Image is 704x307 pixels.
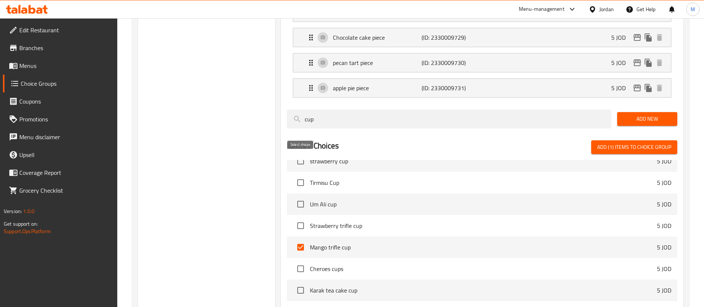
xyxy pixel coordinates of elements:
[293,282,308,298] span: Select choice
[422,33,481,42] p: (ID: 2330009729)
[632,82,643,94] button: edit
[21,79,112,88] span: Choice Groups
[611,33,632,42] p: 5 JOD
[3,75,118,92] a: Choice Groups
[333,33,421,42] p: Chocolate cake piece
[19,26,112,35] span: Edit Restaurant
[632,57,643,68] button: edit
[657,286,671,295] p: 5 JOD
[3,146,118,164] a: Upsell
[643,82,654,94] button: duplicate
[4,206,22,216] span: Version:
[293,79,671,97] div: Expand
[293,196,308,212] span: Select choice
[4,226,51,236] a: Support.OpsPlatform
[287,140,339,151] h2: Items / Choices
[19,115,112,124] span: Promotions
[654,57,665,68] button: delete
[310,243,657,252] span: Mango trifle cup
[3,110,118,128] a: Promotions
[643,32,654,43] button: duplicate
[19,133,112,141] span: Menu disclaimer
[293,261,308,277] span: Select choice
[19,43,112,52] span: Branches
[3,39,118,57] a: Branches
[422,84,481,92] p: (ID: 2330009731)
[287,50,677,75] li: Expand
[657,243,671,252] p: 5 JOD
[3,21,118,39] a: Edit Restaurant
[293,239,308,255] span: Select choice
[657,157,671,166] p: 5 JOD
[4,219,38,229] span: Get support on:
[623,114,671,124] span: Add New
[611,58,632,67] p: 5 JOD
[310,200,657,209] span: Um Ali cup
[691,5,695,13] span: M
[19,97,112,106] span: Coupons
[333,84,421,92] p: apple pie piece
[3,57,118,75] a: Menus
[632,32,643,43] button: edit
[293,218,308,233] span: Select choice
[657,178,671,187] p: 5 JOD
[293,28,671,47] div: Expand
[657,200,671,209] p: 5 JOD
[19,168,112,177] span: Coverage Report
[3,92,118,110] a: Coupons
[310,157,657,166] span: strawberry cup
[310,178,657,187] span: Tirmisu Cup
[617,112,677,126] button: Add New
[293,53,671,72] div: Expand
[333,58,421,67] p: pecan tart piece
[591,140,677,154] button: Add (1) items to choice group
[654,82,665,94] button: delete
[19,186,112,195] span: Grocery Checklist
[3,182,118,199] a: Grocery Checklist
[293,153,308,169] span: Select choice
[310,264,657,273] span: Cheroes cups
[599,5,614,13] div: Jordan
[3,164,118,182] a: Coverage Report
[310,286,657,295] span: Karak tea cake cup
[3,128,118,146] a: Menu disclaimer
[310,221,657,230] span: Strawberry trifle cup
[19,150,112,159] span: Upsell
[23,206,35,216] span: 1.0.0
[422,58,481,67] p: (ID: 2330009730)
[597,143,671,152] span: Add (1) items to choice group
[657,264,671,273] p: 5 JOD
[19,61,112,70] span: Menus
[657,221,671,230] p: 5 JOD
[287,110,611,128] input: search
[611,84,632,92] p: 5 JOD
[519,5,564,14] div: Menu-management
[287,25,677,50] li: Expand
[287,75,677,101] li: Expand
[643,57,654,68] button: duplicate
[654,32,665,43] button: delete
